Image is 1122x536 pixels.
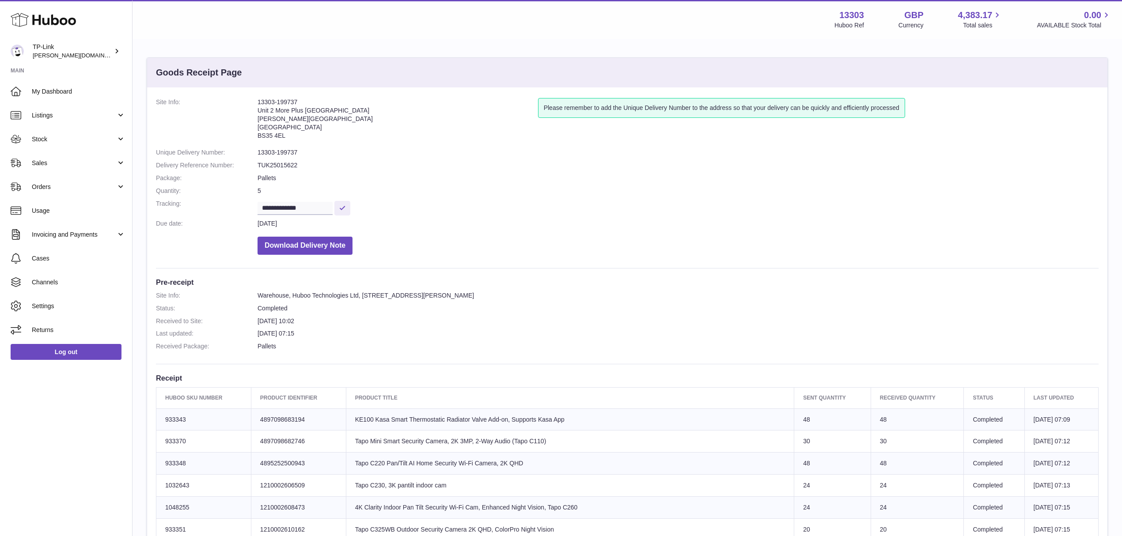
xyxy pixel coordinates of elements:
td: 24 [871,475,964,497]
td: 1032643 [156,475,251,497]
th: Huboo SKU Number [156,388,251,408]
span: Invoicing and Payments [32,230,116,239]
dt: Tracking: [156,200,258,215]
td: 48 [794,408,871,430]
dt: Unique Delivery Number: [156,148,258,157]
dt: Quantity: [156,187,258,195]
th: Product title [346,388,794,408]
dt: Site Info: [156,98,258,144]
span: Orders [32,183,116,191]
td: 48 [871,453,964,475]
span: My Dashboard [32,87,125,96]
td: 24 [794,475,871,497]
h3: Pre-receipt [156,277,1099,287]
td: 48 [794,453,871,475]
dd: [DATE] 07:15 [258,329,1099,338]
span: Settings [32,302,125,310]
span: Returns [32,326,125,334]
span: Total sales [963,21,1002,30]
span: 4,383.17 [958,9,993,21]
span: [PERSON_NAME][DOMAIN_NAME][EMAIL_ADDRESS][DOMAIN_NAME] [33,52,223,59]
td: Tapo C230, 3K pantilt indoor cam [346,475,794,497]
dd: [DATE] 10:02 [258,317,1099,325]
td: 933348 [156,453,251,475]
td: 24 [871,497,964,519]
td: [DATE] 07:13 [1024,475,1099,497]
dt: Site Info: [156,291,258,300]
span: Listings [32,111,116,120]
dd: TUK25015622 [258,161,1099,170]
td: 30 [871,430,964,453]
td: Tapo Mini Smart Security Camera, 2K 3MP, 2-Way Audio (Tapo C110) [346,430,794,453]
dt: Package: [156,174,258,182]
button: Download Delivery Note [258,237,353,255]
td: Tapo C220 Pan/Tilt AI Home Security Wi-Fi Camera, 2K QHD [346,453,794,475]
td: 24 [794,497,871,519]
td: [DATE] 07:15 [1024,497,1099,519]
td: 1210002606509 [251,475,346,497]
dt: Status: [156,304,258,313]
dt: Due date: [156,219,258,228]
td: 4895252500943 [251,453,346,475]
strong: 13303 [839,9,864,21]
span: AVAILABLE Stock Total [1037,21,1111,30]
th: Status [964,388,1024,408]
h3: Receipt [156,373,1099,383]
span: 0.00 [1084,9,1101,21]
span: Usage [32,207,125,215]
h3: Goods Receipt Page [156,67,242,79]
td: [DATE] 07:09 [1024,408,1099,430]
th: Received Quantity [871,388,964,408]
dt: Received Package: [156,342,258,351]
td: [DATE] 07:12 [1024,453,1099,475]
span: Sales [32,159,116,167]
div: Currency [898,21,924,30]
td: 48 [871,408,964,430]
td: 1210002608473 [251,497,346,519]
div: TP-Link [33,43,112,60]
span: Stock [32,135,116,143]
td: 4K Clarity Indoor Pan Tilt Security Wi-Fi Cam, Enhanced Night Vision, Tapo C260 [346,497,794,519]
td: Completed [964,497,1024,519]
dd: Completed [258,304,1099,313]
a: 4,383.17 Total sales [958,9,1003,30]
td: [DATE] 07:12 [1024,430,1099,453]
td: KE100 Kasa Smart Thermostatic Radiator Valve Add-on, Supports Kasa App [346,408,794,430]
dd: Warehouse, Huboo Technologies Ltd, [STREET_ADDRESS][PERSON_NAME] [258,291,1099,300]
dd: 13303-199737 [258,148,1099,157]
address: 13303-199737 Unit 2 More Plus [GEOGRAPHIC_DATA] [PERSON_NAME][GEOGRAPHIC_DATA] [GEOGRAPHIC_DATA] ... [258,98,538,144]
dd: Pallets [258,174,1099,182]
th: Sent Quantity [794,388,871,408]
div: Please remember to add the Unique Delivery Number to the address so that your delivery can be qui... [538,98,905,118]
td: 4897098682746 [251,430,346,453]
a: 0.00 AVAILABLE Stock Total [1037,9,1111,30]
a: Log out [11,344,121,360]
td: Completed [964,430,1024,453]
dt: Last updated: [156,329,258,338]
td: 1048255 [156,497,251,519]
th: Last updated [1024,388,1099,408]
td: 933343 [156,408,251,430]
dt: Received to Site: [156,317,258,325]
dt: Delivery Reference Number: [156,161,258,170]
td: Completed [964,453,1024,475]
span: Cases [32,254,125,263]
span: Channels [32,278,125,287]
dd: [DATE] [258,219,1099,228]
th: Product Identifier [251,388,346,408]
td: Completed [964,475,1024,497]
dd: 5 [258,187,1099,195]
dd: Pallets [258,342,1099,351]
img: susie.li@tp-link.com [11,45,24,58]
strong: GBP [904,9,923,21]
div: Huboo Ref [834,21,864,30]
td: 30 [794,430,871,453]
td: 4897098683194 [251,408,346,430]
td: 933370 [156,430,251,453]
td: Completed [964,408,1024,430]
